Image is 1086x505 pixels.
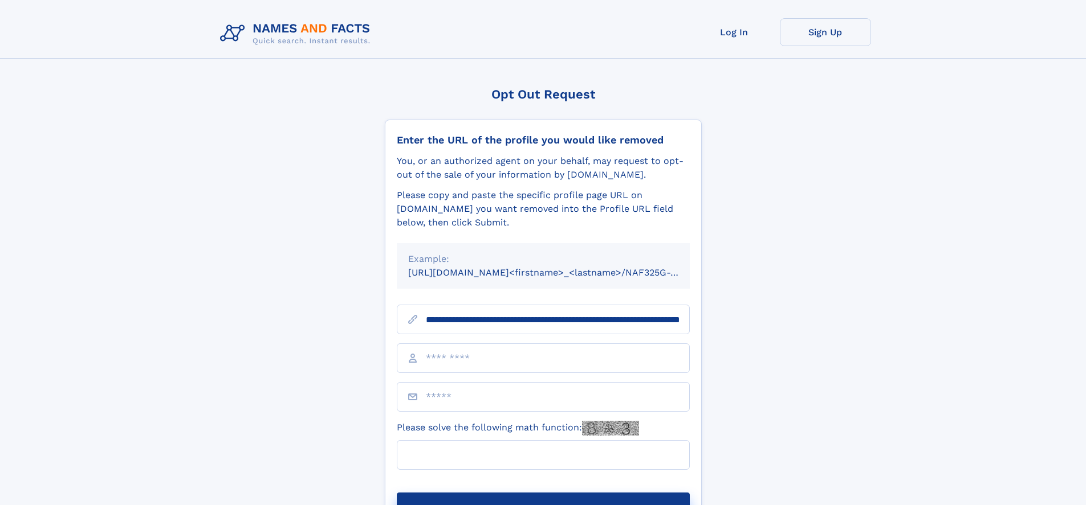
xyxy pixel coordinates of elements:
[397,188,690,229] div: Please copy and paste the specific profile page URL on [DOMAIN_NAME] you want removed into the Pr...
[397,154,690,182] div: You, or an authorized agent on your behalf, may request to opt-out of the sale of your informatio...
[780,18,871,46] a: Sign Up
[408,267,711,278] small: [URL][DOMAIN_NAME]<firstname>_<lastname>/NAF325G-xxxxxxxx
[385,87,702,101] div: Opt Out Request
[689,18,780,46] a: Log In
[408,252,678,266] div: Example:
[397,134,690,146] div: Enter the URL of the profile you would like removed
[215,18,380,49] img: Logo Names and Facts
[397,421,639,436] label: Please solve the following math function:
